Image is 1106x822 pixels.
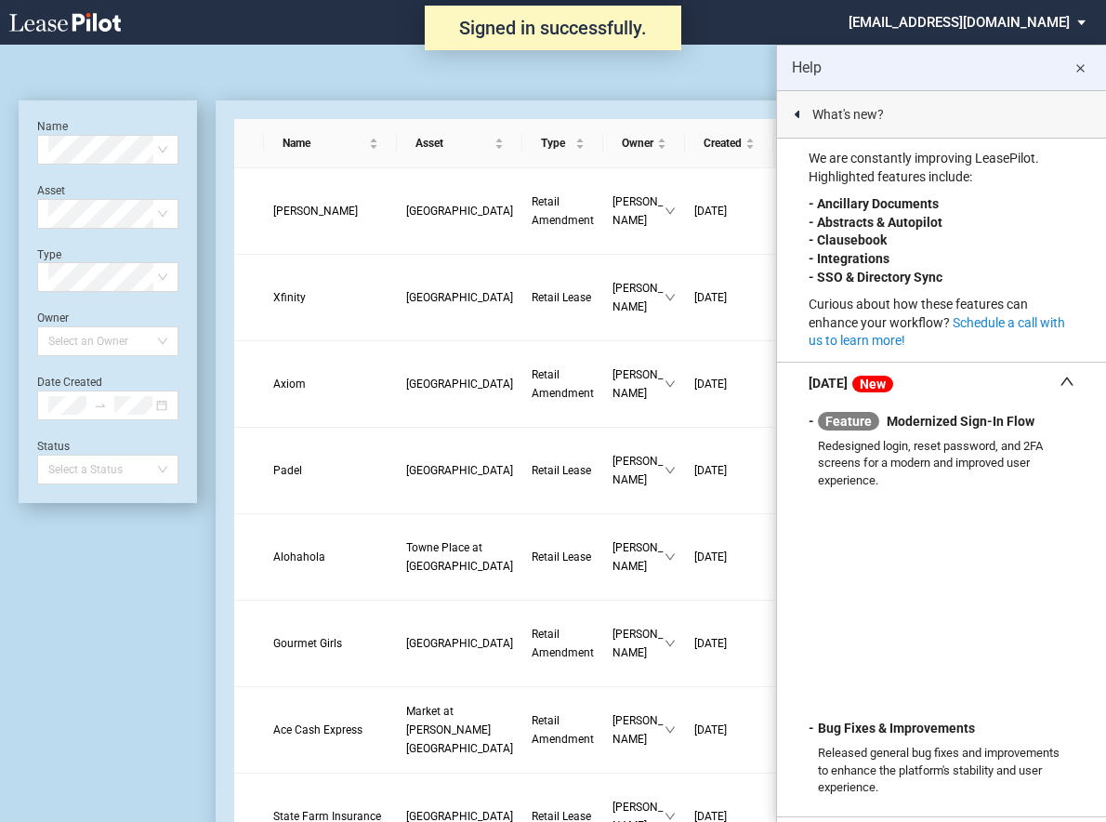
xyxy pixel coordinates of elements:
label: Status [37,440,70,453]
span: [DATE] [694,464,727,477]
span: Papa Johns [273,205,358,218]
span: [DATE] [694,205,727,218]
a: Retail Amendment [532,711,594,749]
th: Created [685,119,773,168]
a: [GEOGRAPHIC_DATA] [406,202,513,220]
span: Towne Place at Greenbrier [406,541,513,573]
a: Retail Amendment [532,625,594,662]
span: Cherryvale Plaza [406,205,513,218]
span: Retail Amendment [532,628,594,659]
span: 40 West Shopping Center [406,291,513,304]
span: down [665,378,676,390]
th: Modified [773,119,868,168]
span: Pleasant Valley Marketplace [406,378,513,391]
span: down [665,724,676,736]
span: [DATE] [694,723,727,736]
label: Date Created [37,376,102,389]
a: [DATE] [694,548,764,566]
span: [PERSON_NAME] [612,452,665,489]
span: Asset [415,134,491,152]
span: Created [704,134,742,152]
a: [GEOGRAPHIC_DATA] [406,375,513,393]
div: Signed in successfully. [425,6,681,50]
a: Retail Amendment [532,192,594,230]
span: Owner [622,134,653,152]
span: Retail Lease [532,550,591,563]
a: Ace Cash Express [273,721,388,739]
a: Market at [PERSON_NAME][GEOGRAPHIC_DATA] [406,702,513,758]
span: Retail Amendment [532,195,594,227]
span: Dumbarton Square [406,637,513,650]
span: Ace Cash Express [273,723,362,736]
a: [PERSON_NAME] [273,202,388,220]
a: [DATE] [694,375,764,393]
span: [DATE] [694,378,727,391]
a: Retail Lease [532,461,594,480]
a: Axiom [273,375,388,393]
th: Type [522,119,603,168]
a: Padel [273,461,388,480]
span: [PERSON_NAME] [612,279,665,316]
span: Retail Lease [532,464,591,477]
a: Gourmet Girls [273,634,388,653]
th: Owner [603,119,685,168]
span: [PERSON_NAME] [612,625,665,662]
span: [PERSON_NAME] [612,538,665,576]
a: [DATE] [694,721,764,739]
a: [DATE] [694,634,764,653]
a: Retail Lease [532,288,594,307]
th: Asset [397,119,522,168]
label: Owner [37,312,69,325]
a: Retail Lease [532,548,594,566]
span: down [665,205,676,217]
span: Retail Lease [532,291,591,304]
label: Asset [37,184,65,197]
span: [PERSON_NAME] [612,711,665,749]
span: Commerce Centre [406,464,513,477]
span: Padel [273,464,302,477]
span: Retail Amendment [532,368,594,400]
span: Axiom [273,378,306,391]
span: [DATE] [694,637,727,650]
a: [DATE] [694,202,764,220]
span: down [665,551,676,563]
a: Towne Place at [GEOGRAPHIC_DATA] [406,538,513,576]
span: Gourmet Girls [273,637,342,650]
span: Type [541,134,572,152]
a: [GEOGRAPHIC_DATA] [406,634,513,653]
a: [DATE] [694,288,764,307]
span: swap-right [94,399,107,412]
span: [DATE] [694,291,727,304]
span: [PERSON_NAME] [612,192,665,230]
span: Xfinity [273,291,306,304]
span: Market at Opitz Crossing [406,705,513,755]
span: Name [283,134,365,152]
span: to [94,399,107,412]
a: Retail Amendment [532,365,594,403]
label: Name [37,120,68,133]
a: [GEOGRAPHIC_DATA] [406,288,513,307]
label: Type [37,248,61,261]
a: Xfinity [273,288,388,307]
span: [DATE] [694,550,727,563]
a: [DATE] [694,461,764,480]
span: down [665,811,676,822]
a: [GEOGRAPHIC_DATA] [406,461,513,480]
span: down [665,638,676,649]
span: down [665,292,676,303]
a: Alohahola [273,548,388,566]
span: [PERSON_NAME] [612,365,665,403]
th: Name [264,119,397,168]
span: down [665,465,676,476]
span: Retail Amendment [532,714,594,746]
span: Alohahola [273,550,325,563]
